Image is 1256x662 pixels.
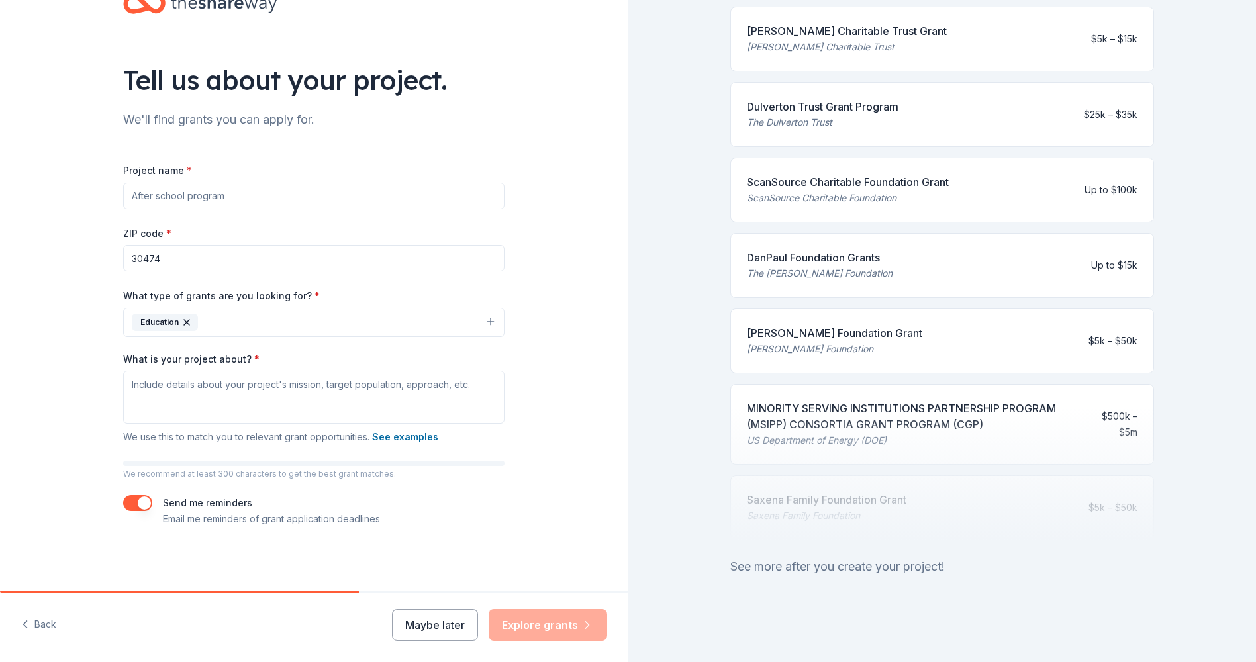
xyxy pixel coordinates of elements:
[123,308,505,337] button: Education
[123,245,505,271] input: 12345 (U.S. only)
[123,62,505,99] div: Tell us about your project.
[132,314,198,331] div: Education
[163,497,252,508] label: Send me reminders
[747,265,893,281] div: The [PERSON_NAME] Foundation
[163,511,380,527] p: Email me reminders of grant application deadlines
[747,39,947,55] div: [PERSON_NAME] Charitable Trust
[747,174,949,190] div: ScanSource Charitable Foundation Grant
[1091,258,1137,273] div: Up to $15k
[747,341,922,357] div: [PERSON_NAME] Foundation
[730,556,1154,577] div: See more after you create your project!
[747,401,1091,432] div: MINORITY SERVING INSTITUTIONS PARTNERSHIP PROGRAM (MSIPP) CONSORTIA GRANT PROGRAM (CGP)
[21,611,56,639] button: Back
[123,183,505,209] input: After school program
[747,325,922,341] div: [PERSON_NAME] Foundation Grant
[392,609,478,641] button: Maybe later
[123,353,260,366] label: What is your project about?
[747,99,898,115] div: Dulverton Trust Grant Program
[747,23,947,39] div: [PERSON_NAME] Charitable Trust Grant
[123,469,505,479] p: We recommend at least 300 characters to get the best grant matches.
[1088,333,1137,349] div: $5k – $50k
[123,164,192,177] label: Project name
[372,429,438,445] button: See examples
[747,190,949,206] div: ScanSource Charitable Foundation
[123,431,438,442] span: We use this to match you to relevant grant opportunities.
[1084,107,1137,122] div: $25k – $35k
[747,250,893,265] div: DanPaul Foundation Grants
[123,109,505,130] div: We'll find grants you can apply for.
[123,289,320,303] label: What type of grants are you looking for?
[747,115,898,130] div: The Dulverton Trust
[123,227,171,240] label: ZIP code
[1091,31,1137,47] div: $5k – $15k
[1085,182,1137,198] div: Up to $100k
